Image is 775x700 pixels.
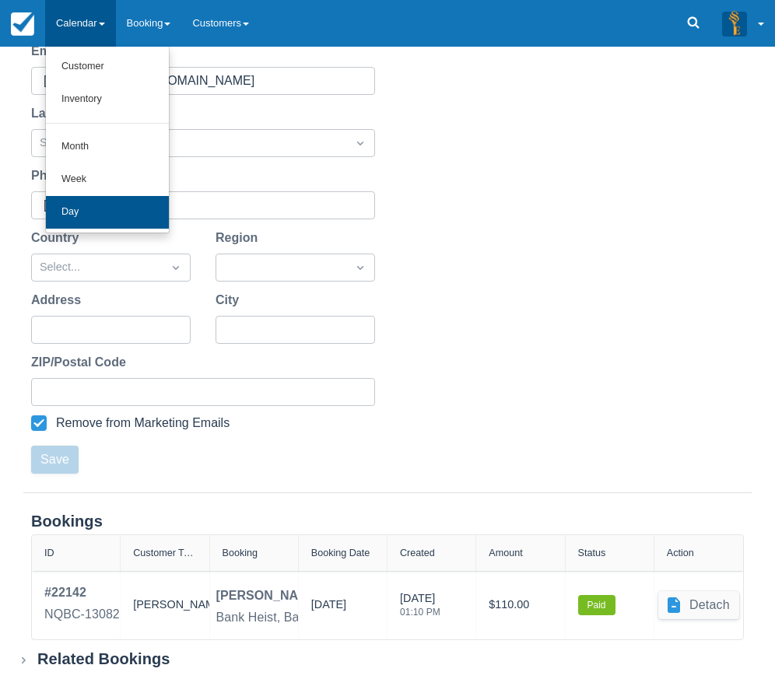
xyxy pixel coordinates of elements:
div: [DATE] [400,590,440,626]
label: Language [31,104,96,123]
label: Region [216,229,264,247]
div: Booking Date [311,548,370,558]
div: Bookings [31,512,744,531]
div: [PERSON_NAME] [216,586,321,605]
label: Email [31,42,71,61]
ul: Calendar [45,47,170,233]
div: NQBC-130825 [44,605,127,624]
div: [DATE] [311,597,346,620]
a: Week [46,163,169,196]
span: Dropdown icon [168,260,184,275]
span: Dropdown icon [352,260,368,275]
div: Amount [489,548,522,558]
button: Detach [658,591,739,619]
a: Inventory [46,83,169,116]
div: Remove from Marketing Emails [56,415,230,431]
label: Phone [31,166,75,185]
div: 01:10 PM [400,607,440,617]
label: ZIP/Postal Code [31,353,132,372]
label: Address [31,291,87,310]
div: Booking [223,548,258,558]
div: [PERSON_NAME] [133,583,196,627]
a: Customer [46,51,169,83]
a: #22142NQBC-130825 [44,583,127,627]
a: Day [46,196,169,229]
div: Status [578,548,606,558]
div: Related Bookings [37,649,170,669]
img: A3 [722,11,747,36]
div: Action [667,548,694,558]
label: City [216,291,245,310]
label: Country [31,229,85,247]
span: Dropdown icon [352,135,368,151]
div: ID [44,548,54,558]
div: $110.00 [489,583,552,627]
div: Bank Heist, Bank Heist Room Booking [216,608,431,627]
div: Select... [40,135,338,152]
a: Month [46,131,169,163]
div: Customer Type [133,548,196,558]
label: Paid [578,595,615,615]
div: # 22142 [44,583,127,602]
img: checkfront-main-nav-mini-logo.png [11,12,34,36]
div: Created [400,548,435,558]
